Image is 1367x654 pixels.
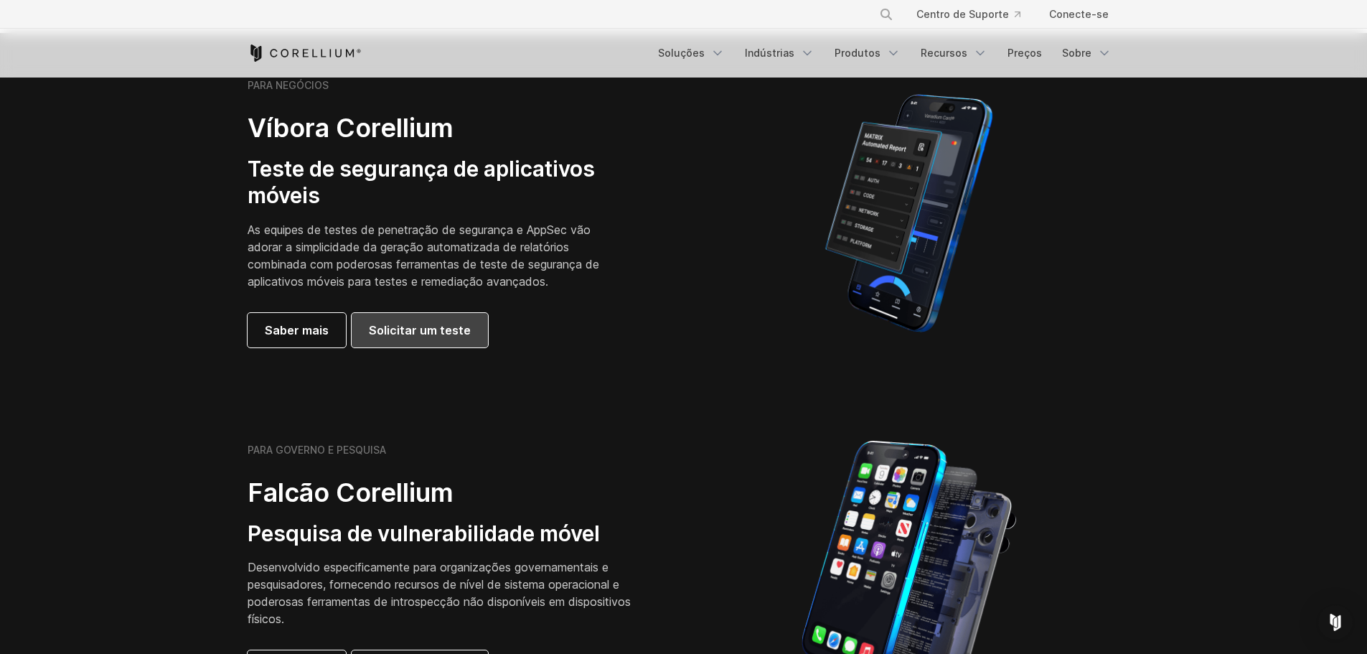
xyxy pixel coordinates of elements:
font: Conecte-se [1049,8,1109,20]
div: Menu de navegação [862,1,1120,27]
font: Centro de Suporte [916,8,1009,20]
a: Solicitar um teste [352,313,488,347]
div: Open Intercom Messenger [1318,605,1353,640]
font: As equipes de testes de penetração de segurança e AppSec vão adorar a simplicidade da geração aut... [248,223,599,289]
font: Pesquisa de vulnerabilidade móvel [248,520,600,546]
font: Falcão Corellium [248,477,454,508]
a: Página inicial do Corellium [248,45,362,62]
font: Indústrias [745,47,794,59]
font: Recursos [921,47,967,59]
div: Menu de navegação [649,40,1120,66]
img: Relatório automatizado do Corellium MATRIX no iPhone mostrando resultados de testes de vulnerabil... [801,88,1017,339]
font: Produtos [835,47,880,59]
button: Procurar [873,1,899,27]
font: Desenvolvido especificamente para organizações governamentais e pesquisadores, fornecendo recurso... [248,560,631,626]
font: PARA GOVERNO E PESQUISA [248,444,386,456]
font: Víbora Corellium [248,112,454,144]
font: Sobre [1062,47,1091,59]
a: Saber mais [248,313,346,347]
font: Solicitar um teste [369,323,471,337]
font: Soluções [658,47,705,59]
font: Preços [1007,47,1042,59]
font: Saber mais [265,323,329,337]
font: Teste de segurança de aplicativos móveis [248,156,595,209]
font: PARA NEGÓCIOS [248,79,329,91]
